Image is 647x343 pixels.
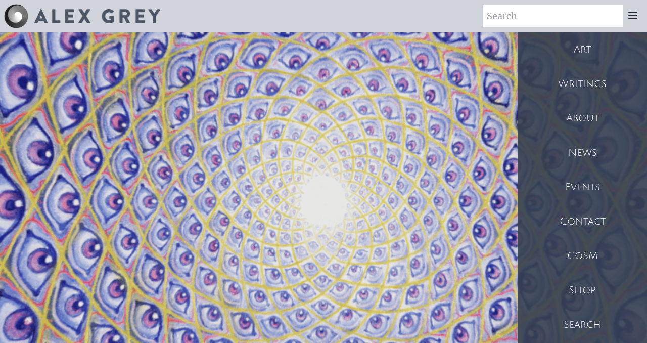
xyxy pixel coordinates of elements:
a: Contact [518,204,647,239]
a: Search [518,308,647,342]
a: Events [518,170,647,204]
input: Search [483,5,623,27]
a: About [518,101,647,136]
a: News [518,136,647,170]
a: Shop [518,273,647,308]
a: Writings [518,67,647,101]
a: Art [518,32,647,67]
a: CoSM [518,239,647,273]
